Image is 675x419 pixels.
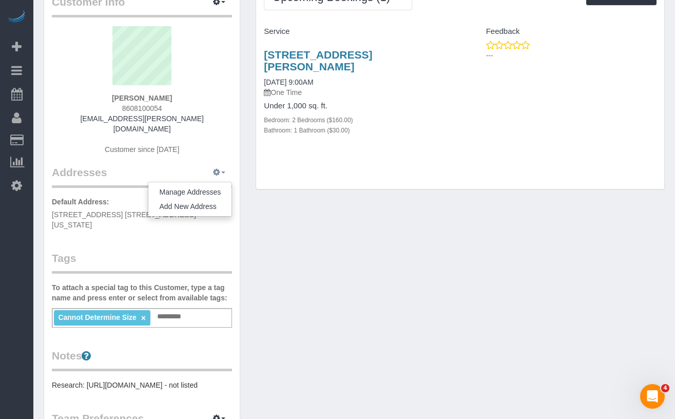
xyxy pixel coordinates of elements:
[105,145,179,154] span: Customer since [DATE]
[52,251,232,274] legend: Tags
[264,117,353,124] small: Bedroom: 2 Bedrooms ($160.00)
[112,94,172,102] strong: [PERSON_NAME]
[148,199,227,214] button: Add New Address
[264,78,313,86] a: [DATE] 9:00AM
[640,384,665,409] iframe: Intercom live chat
[58,313,136,321] span: Cannot Determine Size
[52,282,232,303] label: To attach a special tag to this Customer, type a tag name and press enter or select from availabl...
[52,380,232,390] pre: Research: [URL][DOMAIN_NAME] - not listed
[264,127,350,134] small: Bathroom: 1 Bathroom ($30.00)
[52,211,196,229] span: [STREET_ADDRESS] [STREET_ADDRESS][US_STATE]
[148,185,232,199] button: Manage Addresses
[264,27,452,36] h4: Service
[468,27,657,36] h4: Feedback
[52,348,232,371] legend: Notes
[264,87,452,98] p: One Time
[661,384,669,392] span: 4
[486,50,657,61] p: ---
[6,10,27,25] img: Automaid Logo
[141,314,146,322] a: ×
[122,104,162,112] span: 8608100054
[264,102,452,110] h4: Under 1,000 sq. ft.
[264,49,372,72] a: [STREET_ADDRESS][PERSON_NAME]
[52,197,109,207] label: Default Address:
[80,115,203,133] a: [EMAIL_ADDRESS][PERSON_NAME][DOMAIN_NAME]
